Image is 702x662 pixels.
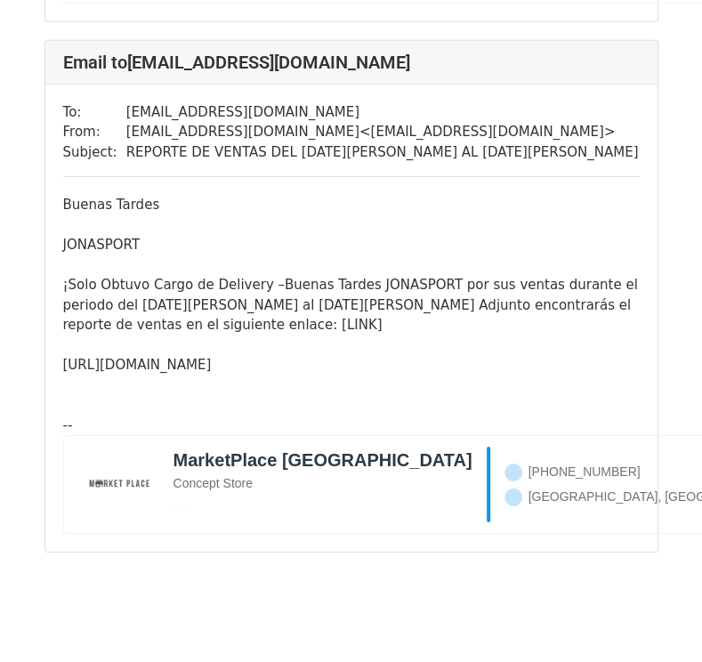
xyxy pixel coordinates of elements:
td: Subject: [63,142,126,163]
td: REPORTE DE VENTAS DEL [DATE][PERSON_NAME] AL [DATE][PERSON_NAME] [126,142,639,163]
td: [EMAIL_ADDRESS][DOMAIN_NAME] [126,102,639,123]
iframe: Chat Widget [613,577,702,662]
div: Widget de chat [613,577,702,662]
td: To: [63,102,126,123]
div: Buenas Tardes [63,195,640,215]
td: [EMAIL_ADDRESS][DOMAIN_NAME] < [EMAIL_ADDRESS][DOMAIN_NAME] > [126,122,639,142]
h4: Email to [EMAIL_ADDRESS][DOMAIN_NAME] [63,52,640,73]
td: From: [63,122,126,142]
span: Concept Store [173,476,254,490]
span: -- [63,417,73,433]
img: marketplacenicaragua [80,447,156,522]
div: [URL][DOMAIN_NAME] [63,355,640,375]
b: MarketPlace [GEOGRAPHIC_DATA] [173,449,472,471]
div: JONASPORT [63,235,640,255]
div: ¡Solo Obtuvo Cargo de Delivery –Buenas Tardes JONASPORT por sus ventas durante el periodo del [DA... [63,275,640,335]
